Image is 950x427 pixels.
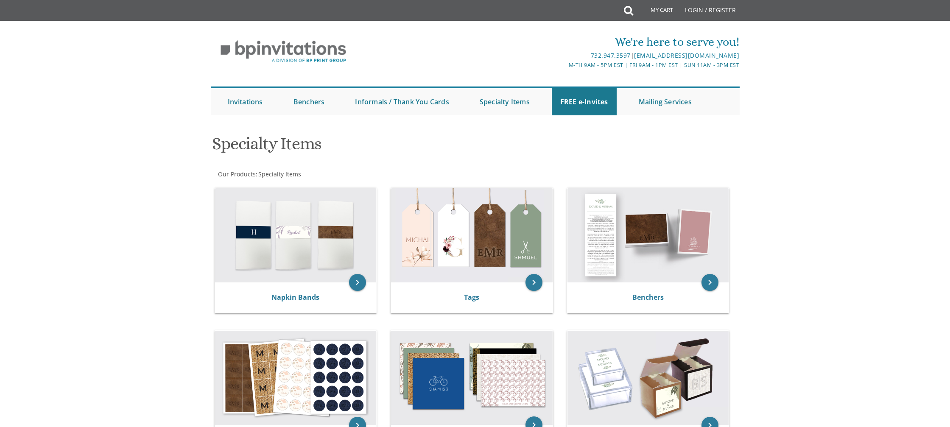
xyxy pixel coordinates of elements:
[634,51,739,59] a: [EMAIL_ADDRESS][DOMAIN_NAME]
[591,51,631,59] a: 732.947.3597
[552,88,617,115] a: FREE e-Invites
[632,293,664,302] a: Benchers
[258,170,301,178] span: Specialty Items
[349,274,366,291] a: keyboard_arrow_right
[387,33,739,50] div: We're here to serve you!
[211,170,475,179] div: :
[464,293,479,302] a: Tags
[525,274,542,291] a: keyboard_arrow_right
[387,50,739,61] div: |
[567,188,729,282] img: Benchers
[285,88,333,115] a: Benchers
[391,188,553,282] img: Tags
[701,274,718,291] a: keyboard_arrow_right
[271,293,319,302] a: Napkin Bands
[391,331,553,425] img: Placemats
[346,88,457,115] a: Informals / Thank You Cards
[632,1,679,22] a: My Cart
[211,34,356,69] img: BP Invitation Loft
[215,188,377,282] img: Napkin Bands
[387,61,739,70] div: M-Th 9am - 5pm EST | Fri 9am - 1pm EST | Sun 11am - 3pm EST
[630,88,700,115] a: Mailing Services
[219,88,271,115] a: Invitations
[567,331,729,425] img: Favor Boxes
[212,134,558,159] h1: Specialty Items
[257,170,301,178] a: Specialty Items
[215,331,377,425] img: Labels
[471,88,538,115] a: Specialty Items
[217,170,256,178] a: Our Products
